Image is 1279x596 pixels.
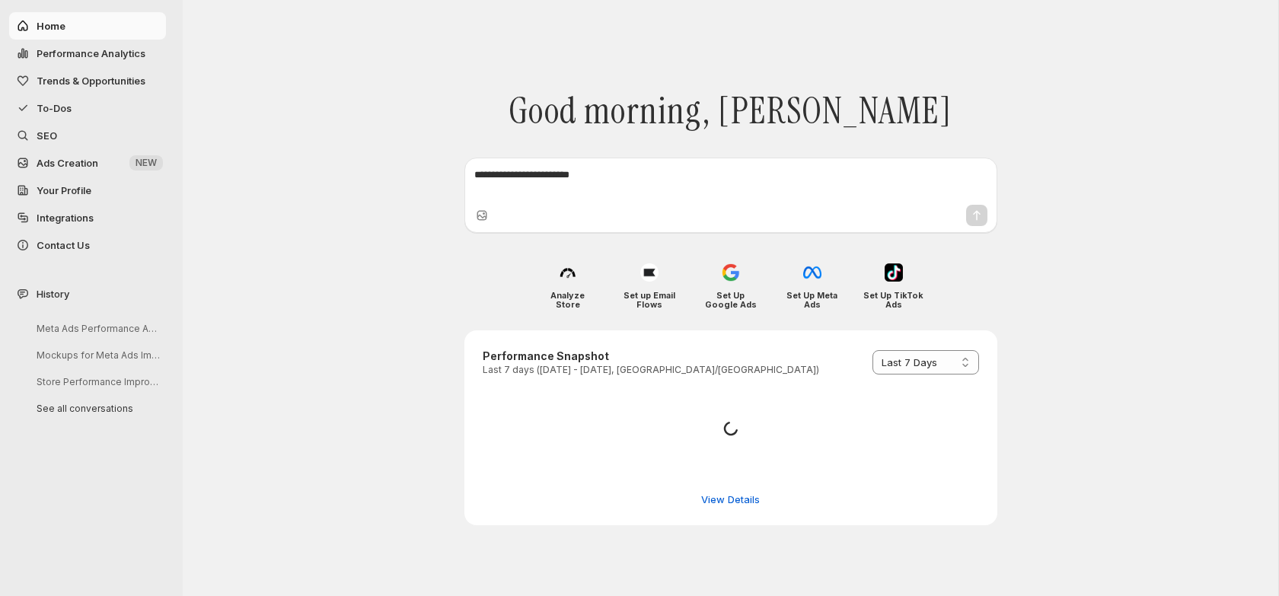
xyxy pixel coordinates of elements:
[483,349,819,364] h3: Performance Snapshot
[136,157,157,169] span: NEW
[37,47,145,59] span: Performance Analytics
[37,239,90,251] span: Contact Us
[37,102,72,114] span: To-Dos
[692,487,769,512] button: View detailed performance
[24,343,169,367] button: Mockups for Meta Ads Image Concepts
[9,122,166,149] a: SEO
[509,89,952,133] span: Good morning, [PERSON_NAME]
[9,149,166,177] button: Ads Creation
[9,177,166,204] a: Your Profile
[559,263,577,282] img: Analyze Store icon
[640,263,659,282] img: Set up Email Flows icon
[803,263,821,282] img: Set Up Meta Ads icon
[37,286,69,301] span: History
[9,12,166,40] button: Home
[885,263,903,282] img: Set Up TikTok Ads icon
[9,94,166,122] button: To-Dos
[24,370,169,394] button: Store Performance Improvement Analysis Steps
[37,129,57,142] span: SEO
[37,75,145,87] span: Trends & Opportunities
[9,67,166,94] button: Trends & Opportunities
[863,291,923,309] h4: Set Up TikTok Ads
[701,492,760,507] span: View Details
[24,317,169,340] button: Meta Ads Performance Analysis Request
[37,20,65,32] span: Home
[474,208,490,223] button: Upload image
[24,397,169,420] button: See all conversations
[9,204,166,231] a: Integrations
[782,291,842,309] h4: Set Up Meta Ads
[700,291,761,309] h4: Set Up Google Ads
[37,157,98,169] span: Ads Creation
[619,291,679,309] h4: Set up Email Flows
[9,40,166,67] button: Performance Analytics
[537,291,598,309] h4: Analyze Store
[37,184,91,196] span: Your Profile
[37,212,94,224] span: Integrations
[722,263,740,282] img: Set Up Google Ads icon
[9,231,166,259] button: Contact Us
[483,364,819,376] p: Last 7 days ([DATE] - [DATE], [GEOGRAPHIC_DATA]/[GEOGRAPHIC_DATA])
